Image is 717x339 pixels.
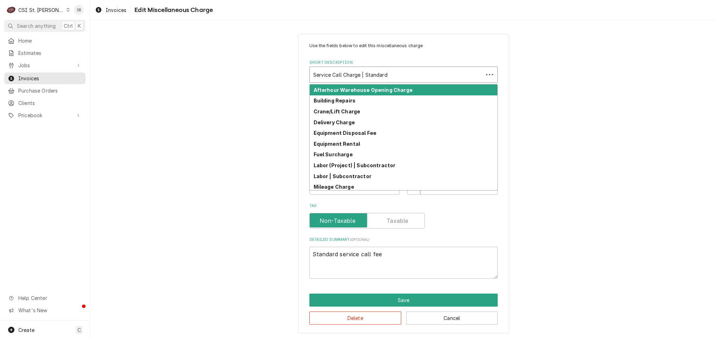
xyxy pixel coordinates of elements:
span: Invoices [106,6,126,14]
div: Button Group [309,294,498,325]
label: Short Description [309,60,498,65]
p: Use the fields below to edit this miscellaneous charge [309,43,498,49]
strong: Delivery Charge [314,119,355,125]
button: Delete [309,312,401,325]
div: CSI St. [PERSON_NAME] [18,6,64,14]
label: Tax [309,203,498,209]
span: K [78,22,81,30]
div: Button Group Row [309,294,498,307]
span: Home [18,37,82,44]
button: Save [309,294,498,307]
div: Line Item Create/Update Form [309,43,498,279]
div: Shayla Bell's Avatar [74,5,84,15]
a: Invoices [4,73,86,84]
a: Estimates [4,47,86,59]
a: Home [4,35,86,46]
label: Detailed Summary [309,237,498,243]
div: Tax [309,203,498,228]
span: Edit Miscellaneous Charge [132,5,213,15]
a: Go to Jobs [4,59,86,71]
div: SB [74,5,84,15]
strong: Fuel Surcharge [314,151,353,157]
textarea: Standard service call fee [309,247,498,279]
a: Invoices [92,4,129,16]
strong: Mileage Charge [314,184,354,190]
span: Search anything [17,22,56,30]
div: C [6,5,16,15]
span: Invoices [18,75,82,82]
span: C [77,326,81,334]
div: CSI St. Louis's Avatar [6,5,16,15]
a: Purchase Orders [4,85,86,96]
strong: Crane/Lift Charge [314,108,360,114]
span: Purchase Orders [18,87,82,94]
div: Line Item Create/Update [298,34,509,334]
span: Clients [18,99,82,107]
button: Search anythingCtrlK [4,20,86,32]
div: Short Description [309,60,498,95]
span: ( optional ) [350,238,370,241]
span: Help Center [18,294,81,302]
span: What's New [18,307,81,314]
a: Go to Pricebook [4,109,86,121]
div: Button Group Row [309,307,498,325]
span: Create [18,327,34,333]
span: Estimates [18,49,82,57]
span: Ctrl [64,22,73,30]
strong: Labor (Project) | Subcontractor [314,162,396,168]
a: Go to Help Center [4,292,86,304]
strong: Equipment Disposal Fee [314,130,377,136]
strong: Afterhour Warehouse Opening Charge [314,87,413,93]
div: Detailed Summary [309,237,498,278]
button: Cancel [406,312,498,325]
a: Go to What's New [4,305,86,316]
span: Jobs [18,62,71,69]
strong: Equipment Rental [314,141,360,147]
strong: Building Repairs [314,98,356,103]
strong: Labor | Subcontractor [314,173,371,179]
span: Pricebook [18,112,71,119]
a: Clients [4,97,86,109]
